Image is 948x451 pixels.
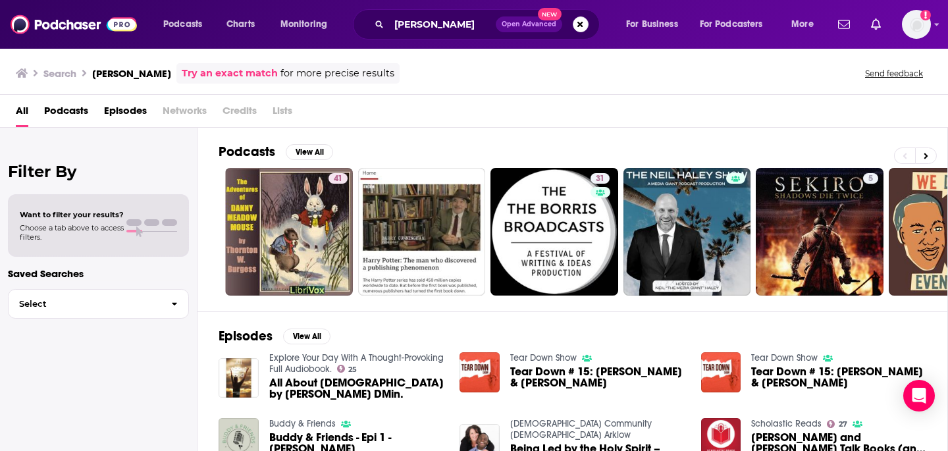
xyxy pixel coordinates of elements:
[756,168,883,296] a: 5
[591,173,610,184] a: 31
[920,10,931,20] svg: Add a profile image
[839,421,847,427] span: 27
[225,168,353,296] a: 41
[218,14,263,35] a: Charts
[223,100,257,127] span: Credits
[273,100,292,127] span: Lists
[861,68,927,79] button: Send feedback
[791,15,814,34] span: More
[863,173,878,184] a: 5
[219,144,275,160] h2: Podcasts
[510,418,652,440] a: Christian Community Church Arklow
[163,100,207,127] span: Networks
[269,352,444,375] a: Explore Your Day With A Thought-Provoking Full Audiobook.
[8,162,189,181] h2: Filter By
[510,352,577,363] a: Tear Down Show
[219,144,333,160] a: PodcastsView All
[782,14,830,35] button: open menu
[219,328,330,344] a: EpisodesView All
[868,172,873,186] span: 5
[269,418,336,429] a: Buddy & Friends
[329,173,348,184] a: 41
[43,67,76,80] h3: Search
[283,329,330,344] button: View All
[827,420,847,428] a: 27
[280,15,327,34] span: Monitoring
[16,100,28,127] a: All
[337,365,357,373] a: 25
[8,267,189,280] p: Saved Searches
[9,300,161,308] span: Select
[902,10,931,39] img: User Profile
[286,144,333,160] button: View All
[389,14,496,35] input: Search podcasts, credits, & more...
[154,14,219,35] button: open menu
[496,16,562,32] button: Open AdvancedNew
[11,12,137,37] img: Podchaser - Follow, Share and Rate Podcasts
[626,15,678,34] span: For Business
[751,352,818,363] a: Tear Down Show
[269,377,444,400] span: All About [DEMOGRAPHIC_DATA] by [PERSON_NAME] DMin.
[490,168,618,296] a: 31
[866,13,886,36] a: Show notifications dropdown
[219,328,273,344] h2: Episodes
[20,223,124,242] span: Choose a tab above to access filters.
[334,172,342,186] span: 41
[617,14,695,35] button: open menu
[348,367,357,373] span: 25
[701,352,741,392] img: Tear Down # 15: Barry Cunningham & Michael Killi
[538,8,562,20] span: New
[833,13,855,36] a: Show notifications dropdown
[182,66,278,81] a: Try an exact match
[92,67,171,80] h3: [PERSON_NAME]
[502,21,556,28] span: Open Advanced
[269,377,444,400] a: All About God by Barry Cunningham DMin.
[903,380,935,411] div: Open Intercom Messenger
[902,10,931,39] span: Logged in as teisenbe
[460,352,500,392] img: Tear Down # 15: Barry Cunningham & Michael Killi
[751,366,926,388] a: Tear Down # 15: Barry Cunningham & Michael Killi
[596,172,604,186] span: 31
[44,100,88,127] a: Podcasts
[20,210,124,219] span: Want to filter your results?
[510,366,685,388] a: Tear Down # 15: Barry Cunningham & Michael Killi
[700,15,763,34] span: For Podcasters
[8,289,189,319] button: Select
[365,9,612,40] div: Search podcasts, credits, & more...
[163,15,202,34] span: Podcasts
[104,100,147,127] a: Episodes
[280,66,394,81] span: for more precise results
[271,14,344,35] button: open menu
[902,10,931,39] button: Show profile menu
[226,15,255,34] span: Charts
[219,358,259,398] img: All About God by Barry Cunningham DMin.
[691,14,782,35] button: open menu
[510,366,685,388] span: Tear Down # 15: [PERSON_NAME] & [PERSON_NAME]
[751,366,926,388] span: Tear Down # 15: [PERSON_NAME] & [PERSON_NAME]
[751,418,822,429] a: Scholastic Reads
